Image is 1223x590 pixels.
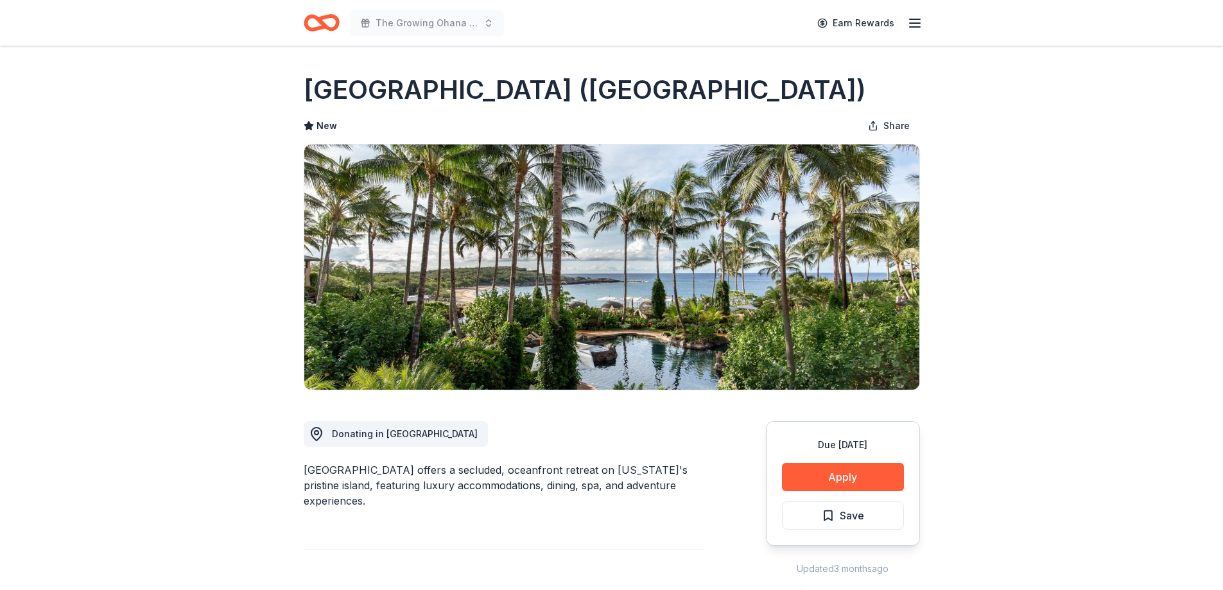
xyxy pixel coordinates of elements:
div: Due [DATE] [782,437,904,453]
a: Home [304,8,340,38]
span: Donating in [GEOGRAPHIC_DATA] [332,428,478,439]
button: Apply [782,463,904,491]
button: The Growing Ohana Fundraiser Gala [350,10,504,36]
button: Save [782,501,904,530]
button: Share [858,113,920,139]
div: [GEOGRAPHIC_DATA] offers a secluded, oceanfront retreat on [US_STATE]'s pristine island, featurin... [304,462,704,508]
img: Image for Four Seasons Resort (Lanai) [304,144,919,390]
span: Share [883,118,910,134]
a: Earn Rewards [810,12,902,35]
span: The Growing Ohana Fundraiser Gala [376,15,478,31]
div: Updated 3 months ago [766,561,920,577]
span: Save [840,507,864,524]
span: New [317,118,337,134]
h1: [GEOGRAPHIC_DATA] ([GEOGRAPHIC_DATA]) [304,72,866,108]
